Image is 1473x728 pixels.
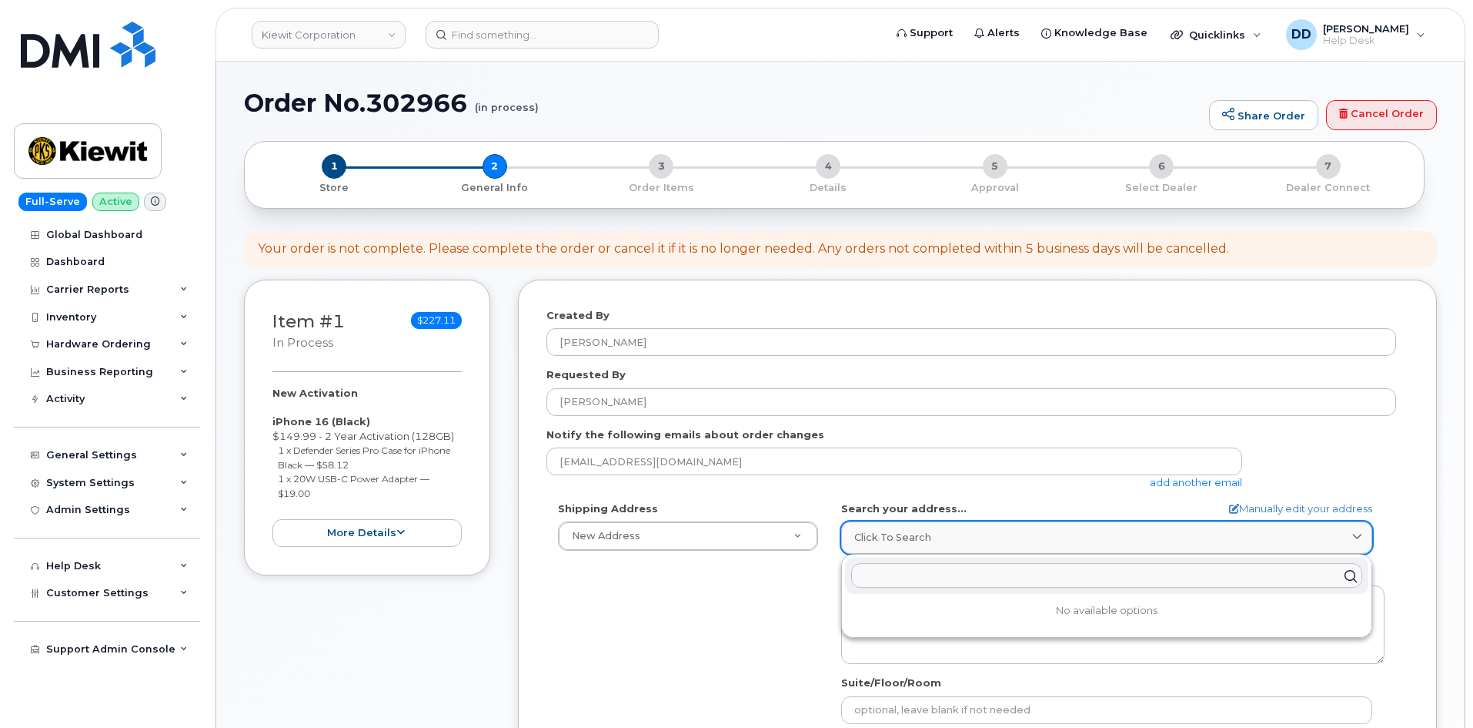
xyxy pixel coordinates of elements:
[278,445,450,471] small: 1 x Defender Series Pro Case for iPhone Black — $58.12
[841,502,967,516] label: Search your address...
[854,530,931,545] span: Click to search
[263,181,406,195] p: Store
[475,89,539,113] small: (in process)
[841,676,941,690] label: Suite/Floor/Room
[244,89,1201,116] h1: Order No.302966
[845,604,1368,618] p: No available options
[558,502,658,516] label: Shipping Address
[322,154,346,179] span: 1
[278,473,429,499] small: 1 x 20W USB-C Power Adapter — $19.00
[546,428,824,442] label: Notify the following emails about order changes
[272,519,462,548] button: more details
[546,367,626,382] label: Requested By
[546,388,1396,416] input: Example: John Smith
[1229,502,1372,516] a: Manually edit your address
[572,530,640,542] span: New Address
[1406,661,1461,716] iframe: Messenger Launcher
[1150,476,1242,488] a: add another email
[272,387,358,399] strong: New Activation
[546,308,610,323] label: Created By
[841,696,1372,724] input: optional, leave blank if not needed
[411,312,462,329] span: $227.11
[546,448,1242,475] input: Example: john@appleseed.com
[272,386,462,547] div: $149.99 - 2 Year Activation (128GB)
[841,522,1372,553] a: Click to search
[272,312,345,351] h3: Item #1
[257,179,412,195] a: 1 Store
[272,336,333,350] small: in process
[272,415,370,428] strong: iPhone 16 (Black)
[258,240,1229,258] div: Your order is not complete. Please complete the order or cancel it if it is no longer needed. Any...
[559,522,817,550] a: New Address
[1209,100,1318,131] a: Share Order
[1326,100,1437,131] a: Cancel Order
